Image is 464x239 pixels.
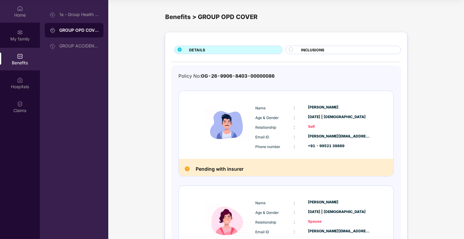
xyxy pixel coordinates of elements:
span: DETAILS [189,47,205,53]
span: : [294,229,295,234]
span: Age & Gender [255,210,279,215]
div: Self [308,124,371,130]
div: GROUP OPD COVER [59,27,99,33]
span: : [294,210,295,215]
span: Relationship [255,125,276,130]
img: svg+xml;base64,PHN2ZyBpZD0iSG9zcGl0YWxzIiB4bWxucz0iaHR0cDovL3d3dy53My5vcmcvMjAwMC9zdmciIHdpZHRoPS... [17,77,23,83]
div: Benefits > GROUP OPD COVER [165,12,407,22]
div: +91 - 99521 39889 [308,143,371,149]
div: Policy No: [178,73,275,80]
div: [DATE] | [DEMOGRAPHIC_DATA] [308,114,371,120]
img: svg+xml;base64,PHN2ZyB3aWR0aD0iMjAiIGhlaWdodD0iMjAiIHZpZXdCb3g9IjAgMCAyMCAyMCIgZmlsbD0ibm9uZSIgeG... [17,29,23,35]
img: svg+xml;base64,PHN2ZyBpZD0iSG9tZSIgeG1sbnM9Imh0dHA6Ly93d3cudzMub3JnLzIwMDAvc3ZnIiB3aWR0aD0iMjAiIG... [17,5,23,11]
div: [PERSON_NAME] [308,199,371,205]
span: Name [255,201,266,205]
div: [PERSON_NAME][EMAIL_ADDRESS][DOMAIN_NAME] [308,134,371,139]
span: Email ID [255,135,269,139]
span: : [294,144,295,149]
img: svg+xml;base64,PHN2ZyBpZD0iQmVuZWZpdHMiIHhtbG5zPSJodHRwOi8vd3d3LnczLm9yZy8yMDAwL3N2ZyIgd2lkdGg9Ij... [17,53,23,59]
div: Spouse [308,219,371,224]
span: OG-26-9906-8403-00000086 [201,73,275,79]
span: Name [255,106,266,110]
span: Relationship [255,220,276,224]
img: icon [200,98,254,152]
span: : [294,105,295,110]
img: svg+xml;base64,PHN2ZyBpZD0iQ2xhaW0iIHhtbG5zPSJodHRwOi8vd3d3LnczLm9yZy8yMDAwL3N2ZyIgd2lkdGg9IjIwIi... [17,101,23,107]
img: svg+xml;base64,PHN2ZyB3aWR0aD0iMjAiIGhlaWdodD0iMjAiIHZpZXdCb3g9IjAgMCAyMCAyMCIgZmlsbD0ibm9uZSIgeG... [50,43,56,49]
img: Pending [185,166,190,171]
span: Phone number [255,144,280,149]
img: svg+xml;base64,PHN2ZyB3aWR0aD0iMjAiIGhlaWdodD0iMjAiIHZpZXdCb3g9IjAgMCAyMCAyMCIgZmlsbD0ibm9uZSIgeG... [50,27,56,34]
span: : [294,200,295,205]
h2: Pending with insurer [196,165,243,173]
div: [DATE] | [DEMOGRAPHIC_DATA] [308,209,371,215]
span: Email ID [255,230,269,234]
div: [PERSON_NAME][EMAIL_ADDRESS][DOMAIN_NAME] [308,228,371,234]
span: INCLUSIONS [301,47,324,53]
span: Age & Gender [255,115,279,120]
span: : [294,134,295,139]
img: svg+xml;base64,PHN2ZyB3aWR0aD0iMjAiIGhlaWdodD0iMjAiIHZpZXdCb3g9IjAgMCAyMCAyMCIgZmlsbD0ibm9uZSIgeG... [50,12,56,18]
span: : [294,115,295,120]
span: : [294,219,295,224]
div: GROUP ACCIDENTAL INSURANCE [59,44,99,48]
span: : [294,124,295,130]
div: [PERSON_NAME] [308,105,371,110]
div: 1a - Group Health Insurance [59,12,99,17]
